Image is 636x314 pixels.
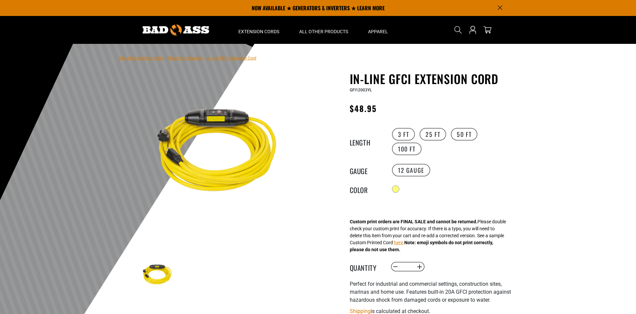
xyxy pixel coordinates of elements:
span: Extension Cords [238,29,279,35]
span: All Other Products [299,29,348,35]
legend: Gauge [350,166,383,174]
a: Return to Collection [168,56,203,60]
h1: In-Line GFCI Extension Cord [350,72,513,86]
span: In-Line GFCI Extension Cord [207,56,256,60]
img: Yellow [138,256,177,294]
summary: All Other Products [289,16,358,44]
summary: Search [453,25,463,35]
span: GFI12003YL [350,88,372,92]
label: 50 FT [451,128,477,141]
a: Bad Ass Extension Cords [119,56,164,60]
span: Apparel [368,29,388,35]
nav: breadcrumbs [119,54,256,62]
img: Yellow [138,73,299,233]
div: Please double check your custom print for accuracy. If there is a typo, you will need to delete t... [350,218,506,253]
img: Bad Ass Extension Cords [143,25,209,36]
label: Quantity [350,262,383,271]
strong: Note: emoji symbols do not print correctly, please do not use them. [350,240,493,252]
label: 12 Gauge [392,164,430,176]
span: › [204,56,205,60]
button: here [394,239,403,246]
strong: Custom print orders are FINAL SALE and cannot be returned. [350,219,477,224]
summary: Extension Cords [228,16,289,44]
legend: Length [350,137,383,146]
label: 100 FT [392,143,422,155]
span: $48.95 [350,102,377,114]
label: 3 FT [392,128,415,141]
label: 25 FT [420,128,446,141]
legend: Color [350,185,383,193]
summary: Apparel [358,16,398,44]
span: Perfect for industrial and commercial settings, construction sites, marinas and home use. Feature... [350,281,511,303]
span: › [165,56,166,60]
